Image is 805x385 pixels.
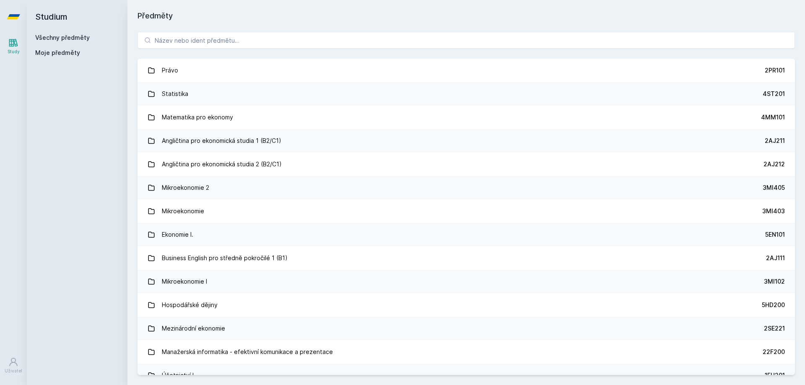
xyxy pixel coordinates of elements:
[35,34,90,41] a: Všechny předměty
[765,66,785,75] div: 2PR101
[8,49,20,55] div: Study
[138,176,795,199] a: Mikroekonomie 2 3MI405
[138,246,795,270] a: Business English pro středně pokročilé 1 (B1) 2AJ111
[138,317,795,340] a: Mezinárodní ekonomie 2SE221
[162,62,178,79] div: Právo
[765,371,785,380] div: 1FU201
[162,109,233,126] div: Matematika pro ekonomy
[138,32,795,49] input: Název nebo ident předmětu…
[162,226,193,243] div: Ekonomie I.
[138,129,795,152] a: Angličtina pro ekonomická studia 1 (B2/C1) 2AJ211
[162,132,281,149] div: Angličtina pro ekonomická studia 1 (B2/C1)
[138,152,795,176] a: Angličtina pro ekonomická studia 2 (B2/C1) 2AJ212
[138,293,795,317] a: Hospodářské dějiny 5HD200
[2,34,25,59] a: Study
[138,106,795,129] a: Matematika pro ekonomy 4MM101
[138,59,795,82] a: Právo 2PR101
[162,297,218,313] div: Hospodářské dějiny
[162,203,204,220] div: Mikroekonomie
[761,113,785,121] div: 4MM101
[162,156,282,173] div: Angličtina pro ekonomická studia 2 (B2/C1)
[138,199,795,223] a: Mikroekonomie 3MI403
[138,270,795,293] a: Mikroekonomie I 3MI102
[138,340,795,364] a: Manažerská informatika - efektivní komunikace a prezentace 22F200
[764,324,785,333] div: 2SE221
[762,301,785,309] div: 5HD200
[162,250,288,266] div: Business English pro středně pokročilé 1 (B1)
[162,367,195,384] div: Účetnictví I.
[763,348,785,356] div: 22F200
[138,10,795,22] h1: Předměty
[35,49,80,57] span: Moje předměty
[138,82,795,106] a: Statistika 4ST201
[765,137,785,145] div: 2AJ211
[763,90,785,98] div: 4ST201
[162,273,207,290] div: Mikroekonomie I
[162,320,225,337] div: Mezinárodní ekonomie
[162,85,188,102] div: Statistika
[765,230,785,239] div: 5EN101
[762,207,785,215] div: 3MI403
[766,254,785,262] div: 2AJ111
[138,223,795,246] a: Ekonomie I. 5EN101
[162,179,209,196] div: Mikroekonomie 2
[763,183,785,192] div: 3MI405
[763,160,785,168] div: 2AJ212
[764,277,785,286] div: 3MI102
[2,353,25,378] a: Uživatel
[162,344,333,360] div: Manažerská informatika - efektivní komunikace a prezentace
[5,368,22,374] div: Uživatel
